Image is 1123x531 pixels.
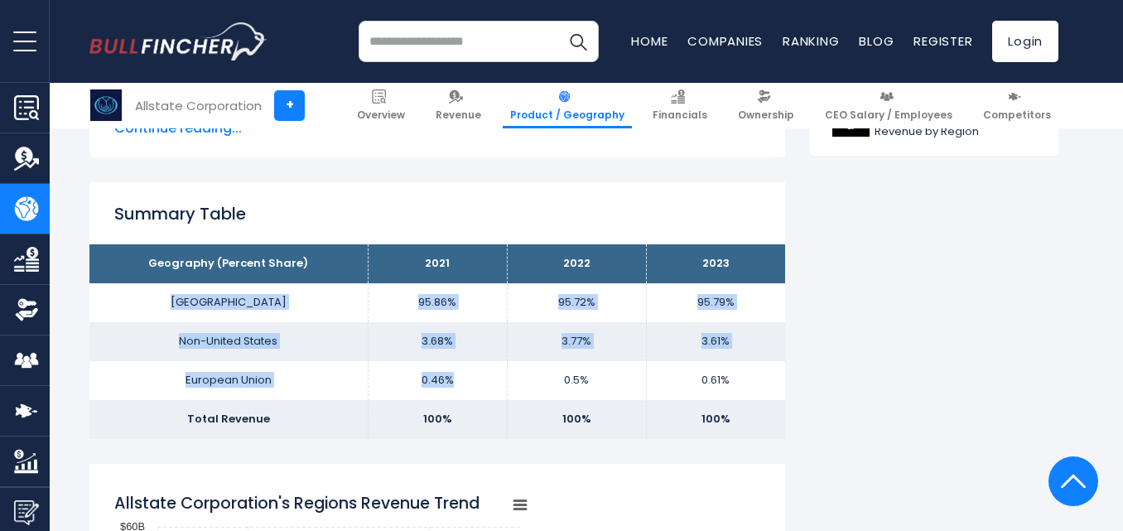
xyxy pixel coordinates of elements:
[976,83,1058,128] a: Competitors
[817,83,960,128] a: CEO Salary / Employees
[357,109,405,122] span: Overview
[436,109,481,122] span: Revenue
[89,283,368,322] td: [GEOGRAPHIC_DATA]
[14,297,39,322] img: Ownership
[503,83,632,128] a: Product / Geography
[687,32,763,50] a: Companies
[89,322,368,361] td: Non-United States
[557,21,599,62] button: Search
[507,400,646,439] td: 100%
[646,244,785,283] th: 2023
[507,361,646,400] td: 0.5%
[983,109,1051,122] span: Competitors
[89,400,368,439] td: Total Revenue
[645,83,715,128] a: Financials
[428,83,489,128] a: Revenue
[507,322,646,361] td: 3.77%
[90,89,122,121] img: ALL logo
[135,96,262,115] div: Allstate Corporation
[646,322,785,361] td: 3.61%
[368,244,507,283] th: 2021
[89,361,368,400] td: European Union
[653,109,707,122] span: Financials
[631,32,668,50] a: Home
[507,283,646,322] td: 95.72%
[646,361,785,400] td: 0.61%
[859,32,894,50] a: Blog
[368,361,507,400] td: 0.46%
[730,83,802,128] a: Ownership
[274,90,305,121] a: +
[825,109,952,122] span: CEO Salary / Employees
[510,109,624,122] span: Product / Geography
[368,322,507,361] td: 3.68%
[992,21,1058,62] a: Login
[738,109,794,122] span: Ownership
[89,22,267,60] img: bullfincher logo
[114,118,760,138] span: Continue reading...
[507,244,646,283] th: 2022
[89,22,267,60] a: Go to homepage
[114,201,760,226] h2: Summary Table
[913,32,972,50] a: Register
[783,32,839,50] a: Ranking
[89,244,368,283] th: Geography (Percent Share)
[114,491,480,514] tspan: Allstate Corporation's Regions Revenue Trend
[646,283,785,322] td: 95.79%
[368,400,507,439] td: 100%
[368,283,507,322] td: 95.86%
[646,400,785,439] td: 100%
[349,83,412,128] a: Overview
